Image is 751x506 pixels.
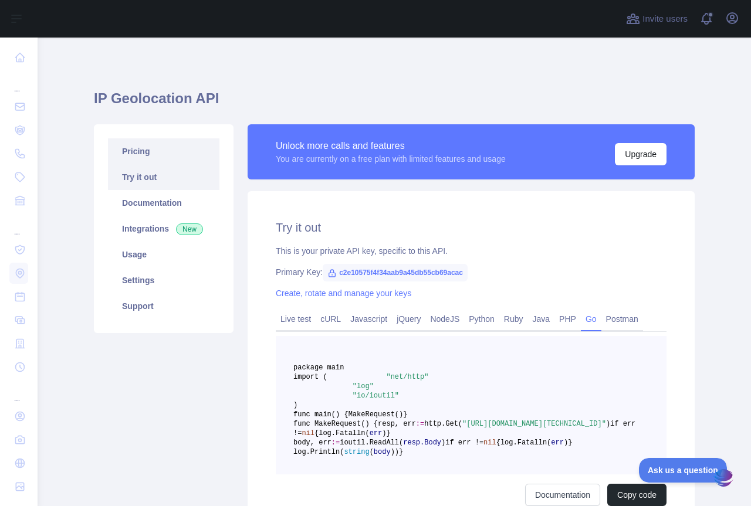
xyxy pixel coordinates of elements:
span: := [331,439,340,447]
a: jQuery [392,310,425,328]
span: body, err [293,439,331,447]
span: func MakeRequest() { [293,420,378,428]
span: { [496,439,500,447]
span: import ( [293,373,327,381]
span: "log" [353,382,374,390]
span: log.Fatalln( [319,429,369,437]
a: Go [581,310,601,328]
span: ) [293,401,297,409]
span: resp.Body [403,439,441,447]
div: Primary Key: [276,266,667,278]
span: http.Get( [424,420,462,428]
span: c2e10575f4f34aab9a45db55cb69acac [323,264,468,281]
img: svg+xml;base64,PHN2ZyB3aWR0aD0iMzQiIGhlaWdodD0iMzQiIHZpZXdCb3g9IjAgMCAzNCAzNCIgZmlsbD0ibm9uZSIgeG... [713,467,733,488]
span: resp, err [378,420,416,428]
span: "[URL][DOMAIN_NAME][TECHNICAL_ID]" [462,420,606,428]
span: ) [382,429,386,437]
a: Support [108,293,219,319]
div: ... [9,380,28,403]
a: Settings [108,267,219,293]
a: Java [528,310,555,328]
h2: Try it out [276,219,667,236]
span: err [551,439,564,447]
div: ... [9,213,28,237]
span: log.Println( [293,448,344,456]
span: err [370,429,383,437]
span: ) [606,420,610,428]
h1: IP Geolocation API [94,89,695,117]
button: Invite users [624,9,690,28]
span: := [416,420,424,428]
span: ) [441,439,445,447]
span: )) [391,448,399,456]
span: package main [293,364,344,372]
span: MakeRequest() [349,410,404,419]
span: nil [483,439,496,447]
span: } [403,410,407,419]
span: "net/http" [386,373,428,381]
div: You are currently on a free plan with limited features and usage [276,153,506,165]
span: func main() { [293,410,349,419]
span: ) [564,439,568,447]
a: PHP [554,310,581,328]
span: ioutil.ReadAll( [340,439,403,447]
span: body [374,448,391,456]
a: Documentation [108,190,219,216]
span: "io/ioutil" [353,392,399,400]
div: ... [9,70,28,94]
a: Create, rotate and manage your keys [276,288,411,298]
span: { [314,429,319,437]
span: } [399,448,403,456]
a: Integrations New [108,216,219,242]
a: Try it out [108,164,219,190]
a: Pricing [108,138,219,164]
span: ( [370,448,374,456]
button: Copy code [607,484,667,506]
a: Live test [276,310,316,328]
iframe: Toggle Customer Support [639,458,728,483]
div: This is your private API key, specific to this API. [276,245,667,257]
button: Upgrade [615,143,667,165]
a: Documentation [525,484,600,506]
span: log.Fatalln( [500,439,551,447]
a: Javascript [346,310,392,328]
span: string [344,448,369,456]
a: Ruby [499,310,528,328]
a: cURL [316,310,346,328]
div: Unlock more calls and features [276,139,506,153]
a: NodeJS [425,310,464,328]
span: New [176,223,203,235]
a: Postman [601,310,643,328]
a: Python [464,310,499,328]
a: Usage [108,242,219,267]
span: if err != [445,439,483,447]
span: Invite users [642,12,688,26]
span: } [568,439,572,447]
span: } [386,429,390,437]
span: nil [302,429,314,437]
